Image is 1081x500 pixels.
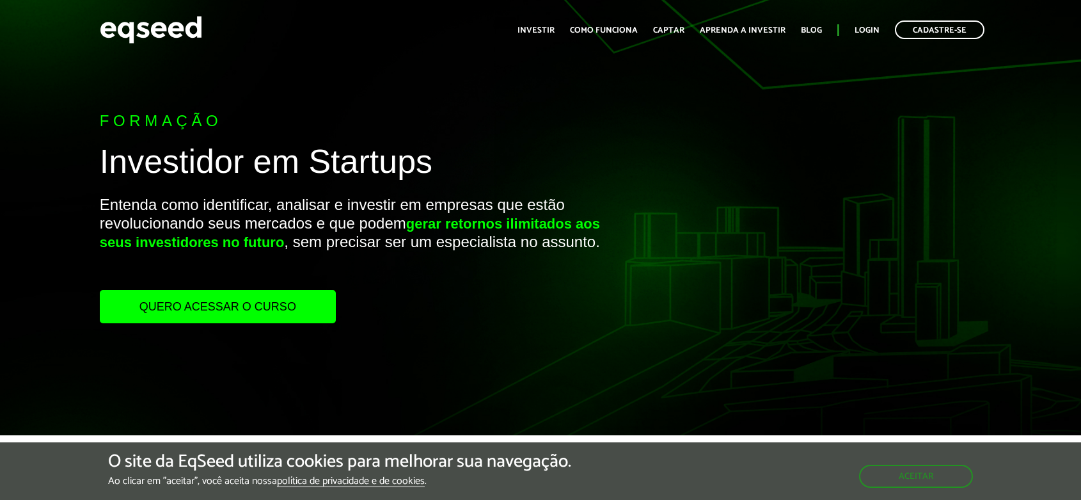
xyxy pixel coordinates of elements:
h5: O site da EqSeed utiliza cookies para melhorar sua navegação. [108,452,571,472]
button: Aceitar [859,465,973,488]
a: Aprenda a investir [700,26,785,35]
strong: gerar retornos ilimitados aos seus investidores no futuro [100,216,600,250]
a: Blog [801,26,822,35]
p: Formação [100,112,621,131]
img: EqSeed [100,13,202,47]
a: Captar [653,26,684,35]
a: Login [855,26,880,35]
a: Quero acessar o curso [100,290,336,323]
a: Cadastre-se [895,20,984,39]
h1: Investidor em Startups [100,143,621,186]
a: Como funciona [570,26,638,35]
a: política de privacidade e de cookies [277,476,425,487]
p: Ao clicar em "aceitar", você aceita nossa . [108,475,571,487]
a: Investir [517,26,555,35]
p: Entenda como identificar, analisar e investir em empresas que estão revolucionando seus mercados ... [100,196,621,289]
